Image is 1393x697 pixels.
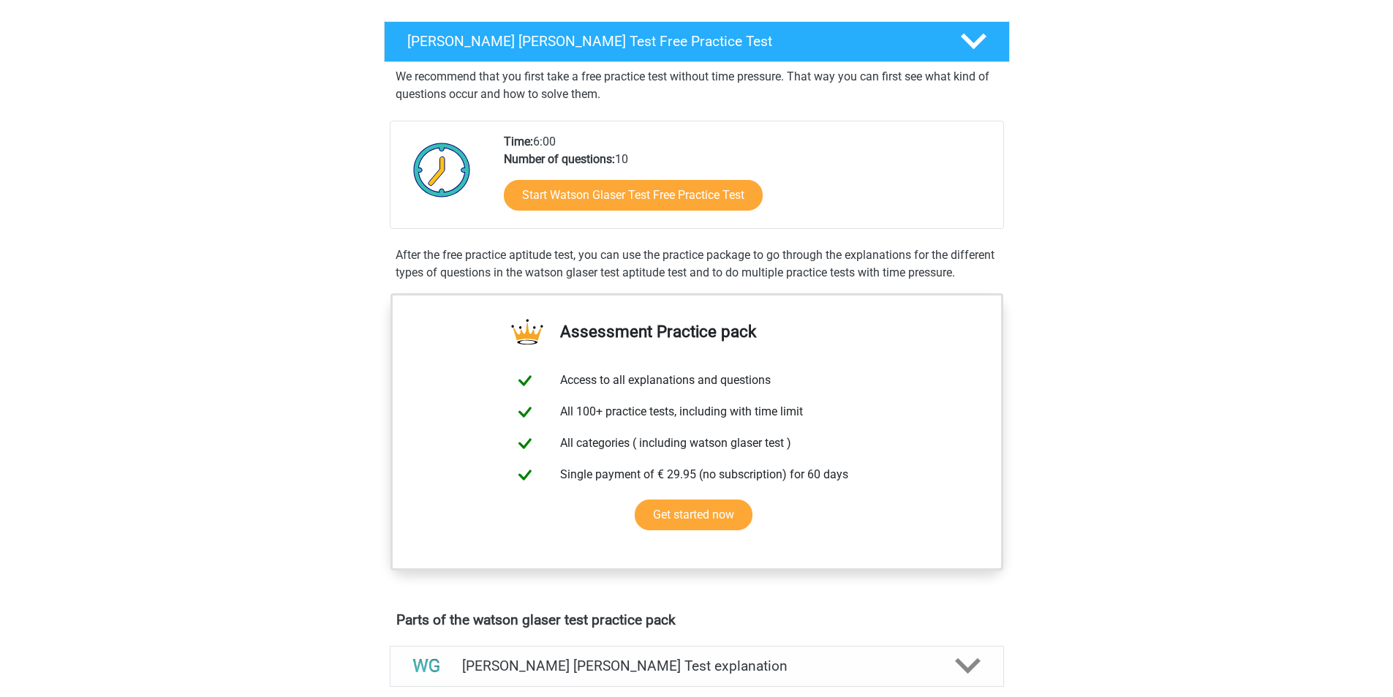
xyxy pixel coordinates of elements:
[635,500,752,530] a: Get started now
[504,152,615,166] b: Number of questions:
[504,135,533,148] b: Time:
[378,21,1016,62] a: [PERSON_NAME] [PERSON_NAME] Test Free Practice Test
[408,647,445,685] img: watson glaser test explanations
[407,33,937,50] h4: [PERSON_NAME] [PERSON_NAME] Test Free Practice Test
[504,180,763,211] a: Start Watson Glaser Test Free Practice Test
[462,658,932,674] h4: [PERSON_NAME] [PERSON_NAME] Test explanation
[405,133,479,206] img: Clock
[396,611,997,628] h4: Parts of the watson glaser test practice pack
[384,646,1010,687] a: explanations [PERSON_NAME] [PERSON_NAME] Test explanation
[390,246,1004,282] div: After the free practice aptitude test, you can use the practice package to go through the explana...
[396,68,998,103] p: We recommend that you first take a free practice test without time pressure. That way you can fir...
[493,133,1003,228] div: 6:00 10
